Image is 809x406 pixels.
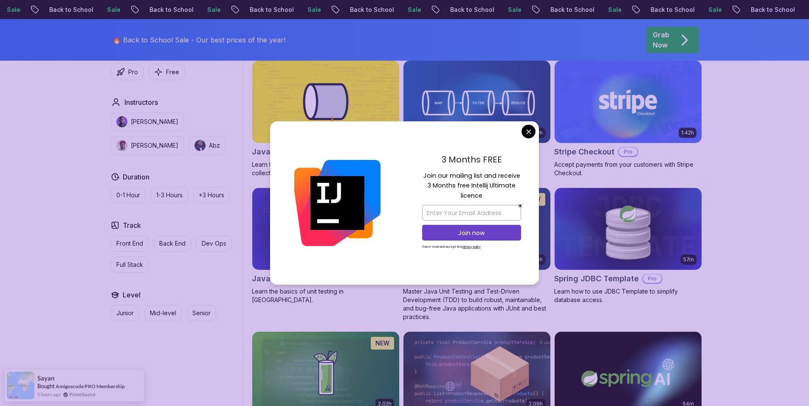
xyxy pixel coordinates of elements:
p: Pro [619,148,637,156]
p: Pro [128,68,138,76]
h2: Track [123,220,141,230]
p: 0-1 Hour [116,191,140,199]
a: Java Unit Testing Essentials card38mJava Unit Testing EssentialsLearn the basics of unit testing ... [252,188,400,305]
span: 5 hours ago [37,391,61,398]
img: Java Streams Essentials card [252,61,399,143]
p: Back to School [240,6,298,14]
img: Spring JDBC Template card [555,188,702,270]
button: Mid-level [144,305,182,321]
p: [PERSON_NAME] [131,141,178,150]
p: Sale [98,6,125,14]
p: 57m [683,256,694,263]
p: Sale [499,6,526,14]
img: provesource social proof notification image [7,372,34,399]
p: Pro [643,274,662,283]
p: 1-3 Hours [156,191,183,199]
p: Learn how to use Java Streams to process collections of data. [252,160,400,177]
img: instructor img [116,140,127,151]
p: Back to School [641,6,699,14]
p: Junior [116,309,134,317]
button: instructor img[PERSON_NAME] [111,136,184,155]
button: +3 Hours [193,187,230,203]
p: [PERSON_NAME] [131,118,178,126]
img: Java Streams card [403,61,550,143]
button: 1-3 Hours [151,187,188,203]
h2: Duration [123,172,149,182]
button: Senior [187,305,216,321]
p: Back End [159,239,186,248]
p: Back to School [441,6,499,14]
span: Sayan [37,375,55,382]
p: Accept payments from your customers with Stripe Checkout. [554,160,702,177]
button: Pro [111,64,144,80]
p: NEW [375,339,389,347]
p: Sale [398,6,426,14]
p: +3 Hours [199,191,224,199]
p: Front End [116,239,143,248]
p: Back to School [40,6,98,14]
img: instructor img [194,140,206,151]
p: 1.42h [681,129,694,136]
a: Java Streams Essentials card26mJava Streams EssentialsLearn how to use Java Streams to process co... [252,60,400,177]
p: Dev Ops [202,239,226,248]
p: Back to School [541,6,599,14]
p: Grab Now [653,30,669,50]
a: Java Streams card2.08hJava StreamsProMaster Data Processing with Java Streams [403,60,551,169]
h2: Instructors [124,97,158,107]
p: Sale [198,6,225,14]
p: Sale [298,6,325,14]
button: Free [149,64,185,80]
p: Senior [192,309,211,317]
p: Free [166,68,179,76]
p: Learn how to use JDBC Template to simplify database access. [554,287,702,304]
p: Back to School [741,6,799,14]
button: instructor img[PERSON_NAME] [111,112,184,131]
a: Amigoscode PRO Membership [56,383,125,390]
img: Stripe Checkout card [555,61,702,143]
p: Master Java Unit Testing and Test-Driven Development (TDD) to build robust, maintainable, and bug... [403,287,551,321]
button: Junior [111,305,139,321]
h2: Spring JDBC Template [554,273,639,285]
button: 0-1 Hour [111,187,146,203]
p: Sale [699,6,726,14]
img: instructor img [116,116,127,127]
a: Spring JDBC Template card57mSpring JDBC TemplateProLearn how to use JDBC Template to simplify dat... [554,188,702,305]
p: Back to School [341,6,398,14]
span: Bought [37,383,55,389]
p: Sale [599,6,626,14]
h2: Stripe Checkout [554,146,615,158]
a: ProveSource [69,391,96,398]
button: Back End [154,235,191,252]
p: Learn the basics of unit testing in [GEOGRAPHIC_DATA]. [252,287,400,304]
p: Mid-level [150,309,176,317]
h2: Level [123,290,141,300]
p: Abz [209,141,220,150]
p: 🔥 Back to School Sale - Our best prices of the year! [113,35,285,45]
p: Full Stack [116,260,143,269]
a: Stripe Checkout card1.42hStripe CheckoutProAccept payments from your customers with Stripe Checkout. [554,60,702,177]
button: instructor imgAbz [189,136,226,155]
button: Front End [111,235,149,252]
img: Java Unit Testing Essentials card [252,188,399,270]
button: Full Stack [111,257,149,273]
h2: Java Unit Testing Essentials [252,273,359,285]
h2: Java Streams Essentials [252,146,344,158]
p: Back to School [140,6,198,14]
button: Dev Ops [196,235,232,252]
